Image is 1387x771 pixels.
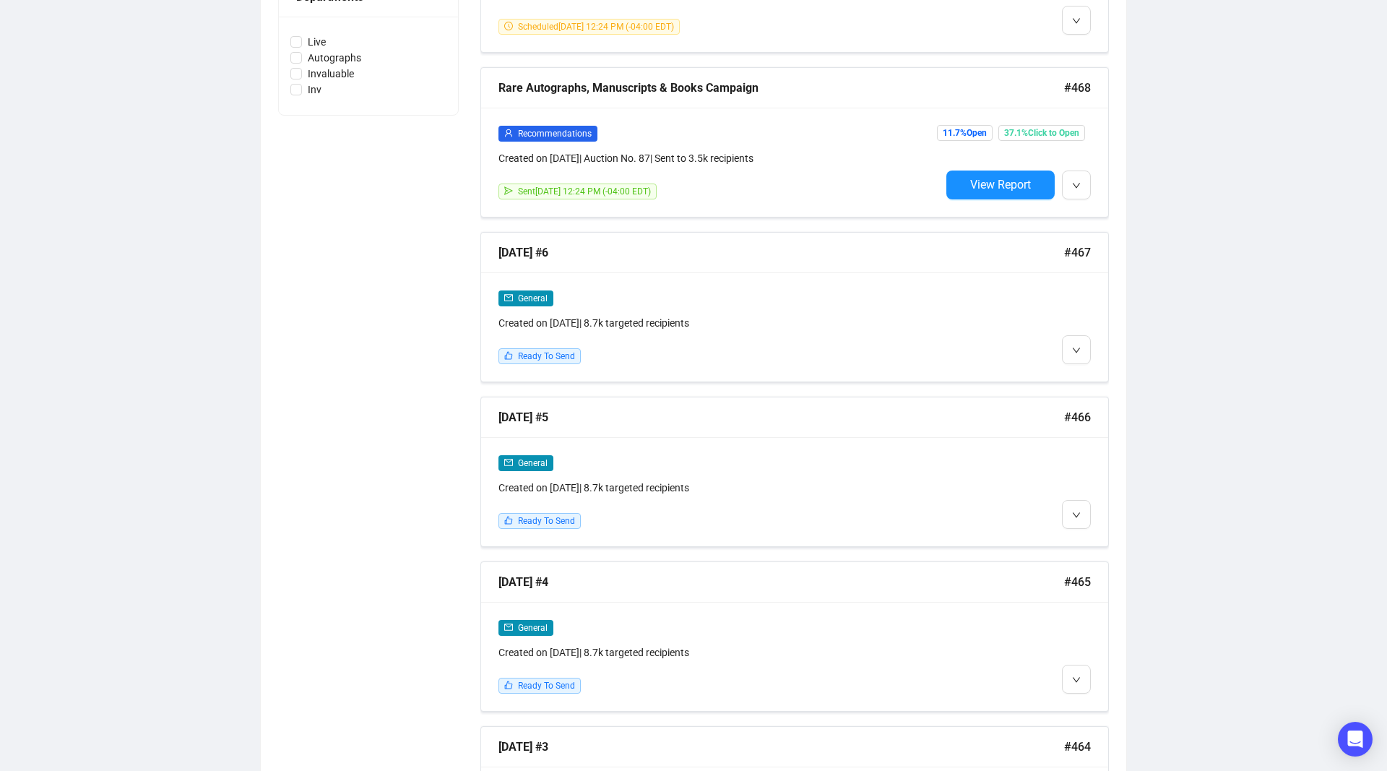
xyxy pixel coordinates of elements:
[498,79,1064,97] div: Rare Autographs, Manuscripts & Books Campaign
[946,171,1055,199] button: View Report
[1064,244,1091,262] span: #467
[1338,722,1373,757] div: Open Intercom Messenger
[1064,738,1091,756] span: #464
[1072,17,1081,25] span: down
[498,408,1064,426] div: [DATE] #5
[937,125,993,141] span: 11.7% Open
[498,150,941,166] div: Created on [DATE] | Auction No. 87 | Sent to 3.5k recipients
[302,50,367,66] span: Autographs
[504,129,513,137] span: user
[504,458,513,467] span: mail
[1072,181,1081,190] span: down
[504,293,513,302] span: mail
[504,351,513,360] span: like
[518,351,575,361] span: Ready To Send
[518,293,548,303] span: General
[498,480,941,496] div: Created on [DATE] | 8.7k targeted recipients
[504,22,513,30] span: clock-circle
[518,681,575,691] span: Ready To Send
[504,516,513,525] span: like
[518,458,548,468] span: General
[1072,346,1081,355] span: down
[480,561,1109,712] a: [DATE] #4#465mailGeneralCreated on [DATE]| 8.7k targeted recipientslikeReady To Send
[518,623,548,633] span: General
[1072,676,1081,684] span: down
[970,178,1031,191] span: View Report
[504,623,513,632] span: mail
[498,738,1064,756] div: [DATE] #3
[1064,408,1091,426] span: #466
[504,186,513,195] span: send
[1064,573,1091,591] span: #465
[498,645,941,660] div: Created on [DATE] | 8.7k targeted recipients
[518,22,674,32] span: Scheduled [DATE] 12:24 PM (-04:00 EDT)
[480,67,1109,217] a: Rare Autographs, Manuscripts & Books Campaign#468userRecommendationsCreated on [DATE]| Auction No...
[498,244,1064,262] div: [DATE] #6
[302,34,332,50] span: Live
[1072,511,1081,520] span: down
[518,186,651,197] span: Sent [DATE] 12:24 PM (-04:00 EDT)
[518,516,575,526] span: Ready To Send
[498,573,1064,591] div: [DATE] #4
[480,397,1109,547] a: [DATE] #5#466mailGeneralCreated on [DATE]| 8.7k targeted recipientslikeReady To Send
[998,125,1085,141] span: 37.1% Click to Open
[302,66,360,82] span: Invaluable
[498,315,941,331] div: Created on [DATE] | 8.7k targeted recipients
[480,232,1109,382] a: [DATE] #6#467mailGeneralCreated on [DATE]| 8.7k targeted recipientslikeReady To Send
[504,681,513,689] span: like
[1064,79,1091,97] span: #468
[302,82,327,98] span: Inv
[518,129,592,139] span: Recommendations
